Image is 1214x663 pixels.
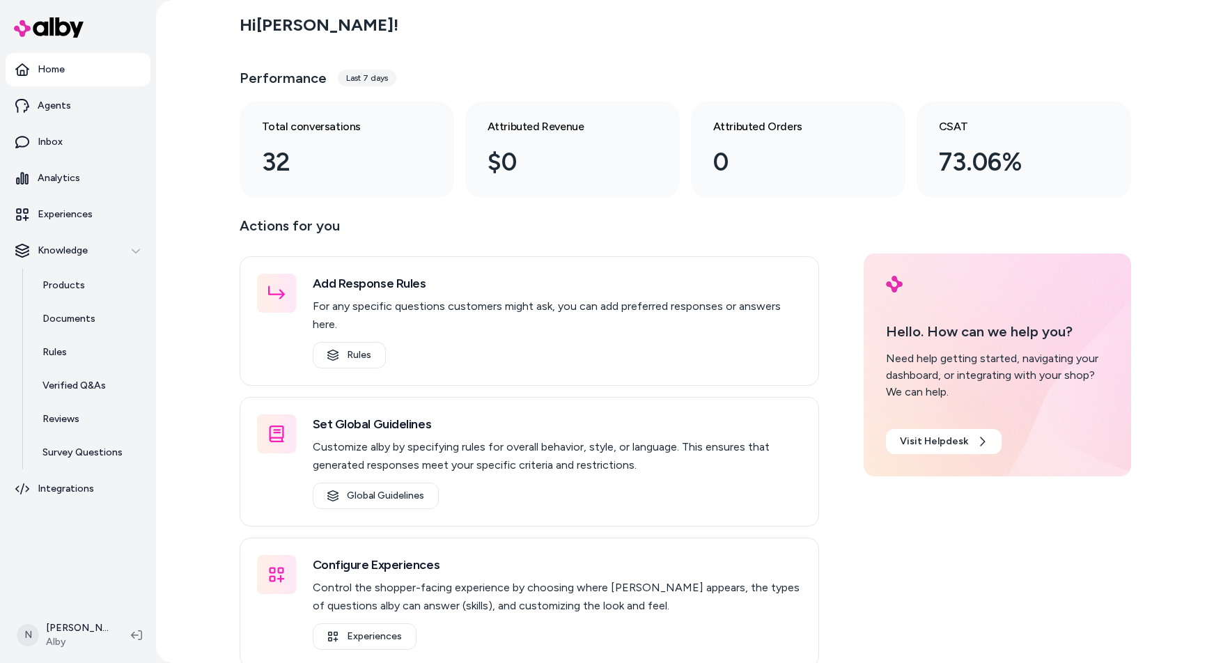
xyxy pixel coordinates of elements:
[313,579,802,615] p: Control the shopper-facing experience by choosing where [PERSON_NAME] appears, the types of quest...
[886,350,1109,400] div: Need help getting started, navigating your dashboard, or integrating with your shop? We can help.
[6,125,150,159] a: Inbox
[6,472,150,506] a: Integrations
[313,414,802,434] h3: Set Global Guidelines
[691,102,905,198] a: Attributed Orders 0
[313,274,802,293] h3: Add Response Rules
[42,312,95,326] p: Documents
[42,379,106,393] p: Verified Q&As
[886,321,1109,342] p: Hello. How can we help you?
[38,135,63,149] p: Inbox
[38,99,71,113] p: Agents
[6,234,150,267] button: Knowledge
[240,214,819,248] p: Actions for you
[240,68,327,88] h3: Performance
[939,143,1087,181] div: 73.06%
[6,89,150,123] a: Agents
[313,483,439,509] a: Global Guidelines
[886,429,1002,454] a: Visit Helpdesk
[38,208,93,221] p: Experiences
[240,15,398,36] h2: Hi [PERSON_NAME] !
[488,143,635,181] div: $0
[713,143,861,181] div: 0
[29,269,150,302] a: Products
[42,345,67,359] p: Rules
[42,446,123,460] p: Survey Questions
[917,102,1131,198] a: CSAT 73.06%
[38,171,80,185] p: Analytics
[313,297,802,334] p: For any specific questions customers might ask, you can add preferred responses or answers here.
[38,63,65,77] p: Home
[29,369,150,403] a: Verified Q&As
[38,482,94,496] p: Integrations
[262,118,410,135] h3: Total conversations
[8,613,120,657] button: N[PERSON_NAME]Alby
[313,623,417,650] a: Experiences
[42,279,85,292] p: Products
[38,244,88,258] p: Knowledge
[262,143,410,181] div: 32
[46,621,109,635] p: [PERSON_NAME]
[6,198,150,231] a: Experiences
[29,436,150,469] a: Survey Questions
[313,342,386,368] a: Rules
[488,118,635,135] h3: Attributed Revenue
[886,276,903,292] img: alby Logo
[465,102,680,198] a: Attributed Revenue $0
[6,53,150,86] a: Home
[313,555,802,575] h3: Configure Experiences
[42,412,79,426] p: Reviews
[17,624,39,646] span: N
[14,17,84,38] img: alby Logo
[29,336,150,369] a: Rules
[313,438,802,474] p: Customize alby by specifying rules for overall behavior, style, or language. This ensures that ge...
[338,70,396,86] div: Last 7 days
[6,162,150,195] a: Analytics
[713,118,861,135] h3: Attributed Orders
[46,635,109,649] span: Alby
[29,403,150,436] a: Reviews
[240,102,454,198] a: Total conversations 32
[939,118,1087,135] h3: CSAT
[29,302,150,336] a: Documents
